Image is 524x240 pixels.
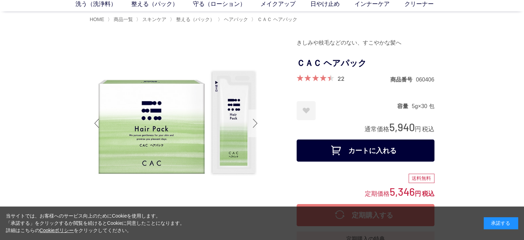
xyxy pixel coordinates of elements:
a: HOME [90,17,104,22]
li: 〉 [170,16,216,23]
div: 送料無料 [409,174,434,183]
a: 商品一覧 [112,17,133,22]
img: ＣＡＣ ヘアパック [90,37,262,210]
div: きしみや枝毛などのない、すこやかな髪へ [297,37,434,49]
div: 当サイトでは、お客様へのサービス向上のためにCookieを使用します。 「承諾する」をクリックするか閲覧を続けるとCookieに同意したことになります。 詳細はこちらの をクリックしてください。 [6,212,185,234]
a: スキンケア [141,17,166,22]
a: Cookieポリシー [40,228,74,233]
button: 定期購入する [297,204,434,226]
button: カートに入れる [297,140,434,162]
div: 承諾する [484,217,518,229]
span: 商品一覧 [114,17,133,22]
a: お気に入りに登録する [297,101,316,120]
span: ヘアパック [224,17,248,22]
li: 〉 [107,16,135,23]
span: スキンケア [142,17,166,22]
span: 税込 [422,190,434,197]
span: 5,940 [389,121,415,133]
span: 税込 [422,126,434,133]
span: ＣＡＣ ヘアパック [257,17,297,22]
dt: 容量 [397,103,412,110]
span: 定期価格 [365,190,390,197]
li: 〉 [218,16,250,23]
span: 5,346 [390,185,415,198]
dd: 5g×30 包 [412,103,434,110]
span: 通常価格 [364,126,389,133]
li: 〉 [251,16,299,23]
span: 円 [415,190,421,197]
a: 整える（パック） [175,17,215,22]
span: 円 [415,126,421,133]
li: 〉 [136,16,168,23]
a: 22 [338,75,345,82]
dt: 商品番号 [390,76,416,83]
dd: 060406 [416,76,434,83]
a: ヘアパック [223,17,248,22]
h1: ＣＡＣ ヘアパック [297,56,434,71]
span: 整える（パック） [176,17,215,22]
a: ＣＡＣ ヘアパック [256,17,297,22]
